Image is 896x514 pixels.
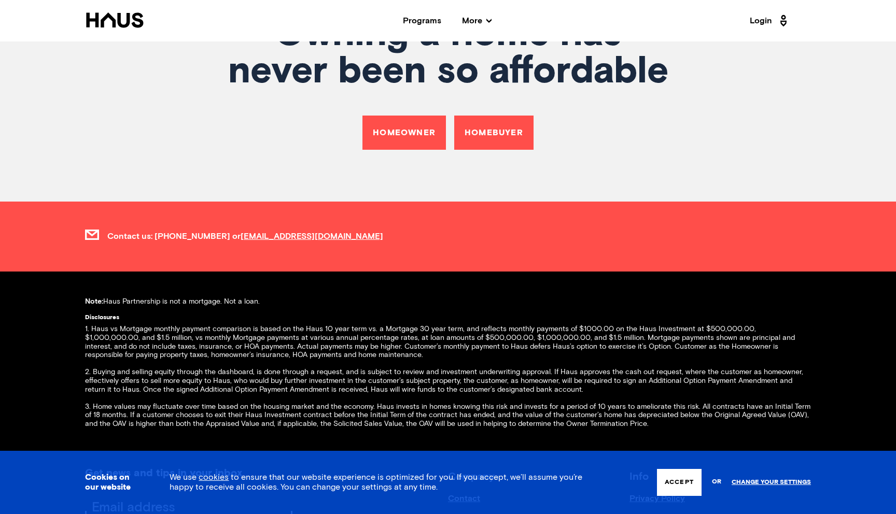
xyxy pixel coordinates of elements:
[462,17,492,25] span: More
[170,473,582,491] span: We use to ensure that our website experience is optimized for you. If you accept, we’ll assume yo...
[85,315,811,325] h1: Disclosures
[85,325,811,360] p: 1. Haus vs Mortgage monthly payment comparison is based on the Haus 10 year term vs. a Mortgage 3...
[241,232,383,240] a: [EMAIL_ADDRESS][DOMAIN_NAME]
[199,473,229,481] a: cookies
[85,298,103,305] span: Note:
[85,368,811,394] p: 2. Buying and selling equity through the dashboard, is done through a request, and is subject to ...
[454,116,534,150] a: Homebuyer
[107,232,383,241] span: Contact us: [PHONE_NUMBER] or
[85,16,811,91] h1: Owning a home has never been so affordable
[362,116,446,150] a: Homeowner
[85,297,811,306] p: Haus Partnership is not a mortgage. Not a loan.
[712,473,721,491] span: or
[732,479,811,486] a: Change your settings
[85,403,811,429] p: 3. Home values may fluctuate over time based on the housing market and the economy. Haus invests ...
[657,469,702,496] button: Accept
[85,473,144,492] h3: Cookies on our website
[403,17,441,25] a: Programs
[750,12,790,29] a: Login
